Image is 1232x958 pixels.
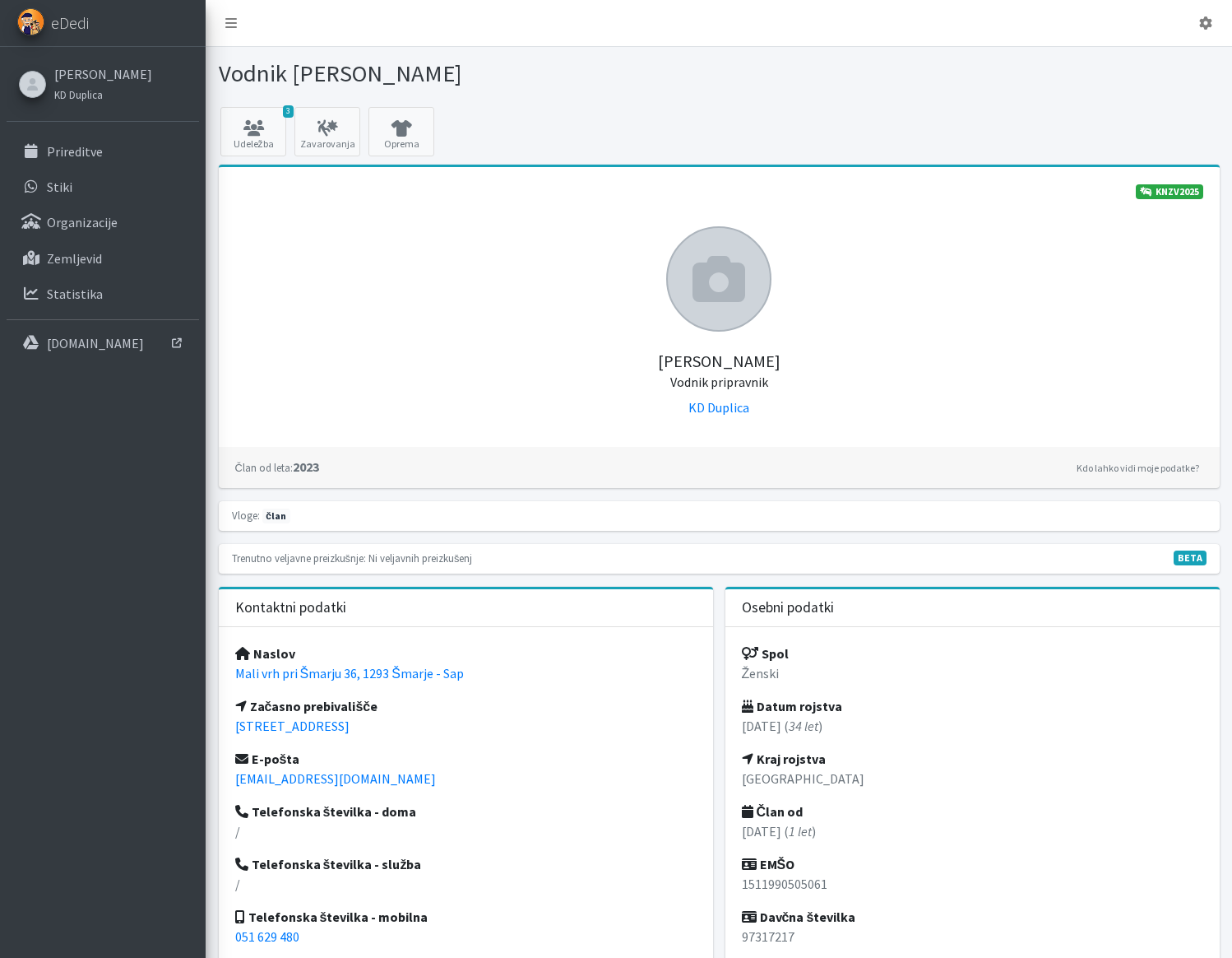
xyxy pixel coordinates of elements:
a: Statistika [7,277,199,310]
a: KD Duplica [54,84,152,104]
strong: Član od [742,803,804,820]
h3: Osebni podatki [742,599,834,616]
p: Ženski [742,663,1203,683]
a: Mali vrh pri Šmarju 36, 1293 Šmarje - Sap [235,665,464,681]
a: Oprema [368,107,434,156]
span: V fazi razvoja [1174,551,1207,565]
strong: Datum rojstva [742,698,842,714]
a: [EMAIL_ADDRESS][DOMAIN_NAME] [235,770,436,787]
a: KNZV2025 [1136,184,1203,199]
p: Organizacije [47,214,118,230]
strong: Telefonska številka - mobilna [235,909,428,925]
p: 97317217 [742,927,1203,946]
small: Trenutno veljavne preizkušnje: [232,551,366,565]
span: 3 [283,105,294,118]
p: [DOMAIN_NAME] [47,335,144,351]
strong: Naslov [235,645,295,662]
small: Ni veljavnih preizkušenj [368,551,472,565]
small: Vodnik pripravnik [670,374,768,390]
small: KD Duplica [54,88,103,101]
span: član [262,509,290,523]
p: [DATE] ( ) [742,821,1203,841]
p: 1511990505061 [742,874,1203,894]
strong: Telefonska številka - doma [235,803,417,820]
strong: EMŠO [742,856,795,872]
strong: Začasno prebivališče [235,698,378,714]
a: KD Duplica [688,399,749,416]
h3: Kontaktni podatki [235,599,346,616]
p: Prireditve [47,143,103,160]
small: Član od leta: [235,461,293,474]
p: Statistika [47,286,103,302]
strong: Davčna številka [742,909,856,925]
em: 34 let [789,718,818,734]
h1: Vodnik [PERSON_NAME] [219,59,713,88]
p: / [235,874,697,894]
em: 1 let [789,823,812,839]
strong: Telefonska številka - služba [235,856,422,872]
a: [STREET_ADDRESS] [235,718,350,734]
a: [DOMAIN_NAME] [7,327,199,360]
h5: [PERSON_NAME] [235,332,1203,391]
a: Zavarovanja [294,107,360,156]
p: / [235,821,697,841]
img: eDedi [17,8,44,35]
a: 051 629 480 [235,928,299,945]
a: Zemljevid [7,242,199,275]
p: [DATE] ( ) [742,716,1203,736]
a: [PERSON_NAME] [54,64,152,84]
a: 3 Udeležba [220,107,286,156]
strong: Kraj rojstva [742,751,826,767]
a: Organizacije [7,206,199,239]
a: Kdo lahko vidi moje podatke? [1072,458,1203,478]
span: eDedi [51,11,89,35]
p: Stiki [47,179,72,195]
a: Prireditve [7,135,199,168]
a: Stiki [7,170,199,203]
strong: Spol [742,645,789,662]
p: [GEOGRAPHIC_DATA] [742,769,1203,788]
strong: E-pošta [235,751,300,767]
strong: 2023 [235,458,319,475]
p: Zemljevid [47,250,102,267]
small: Vloge: [232,509,260,522]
